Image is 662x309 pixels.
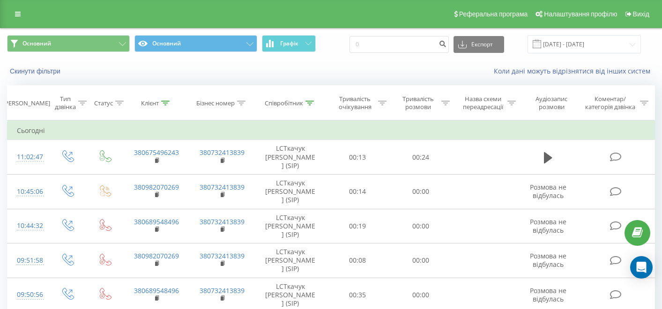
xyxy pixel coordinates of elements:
[494,66,655,75] a: Коли дані можуть відрізнятися вiд інших систем
[141,99,159,107] div: Клієнт
[55,95,76,111] div: Тип дзвінка
[262,35,316,52] button: Графік
[544,10,617,18] span: Налаштування профілю
[530,217,566,235] span: Розмова не відбулась
[326,209,389,243] td: 00:19
[255,243,326,278] td: LCТкачук [PERSON_NAME] (SIP)
[630,256,653,279] div: Open Intercom Messenger
[17,251,38,270] div: 09:51:58
[17,217,38,235] div: 10:44:32
[200,183,245,191] a: 380732413839
[530,251,566,269] span: Розмова не відбулась
[255,140,326,175] td: LCТкачук [PERSON_NAME] (SIP)
[389,209,452,243] td: 00:00
[134,183,179,191] a: 380982070269
[389,174,452,209] td: 00:00
[134,35,257,52] button: Основний
[350,36,449,53] input: Пошук за номером
[461,95,505,111] div: Назва схеми переадресації
[3,99,50,107] div: [PERSON_NAME]
[389,243,452,278] td: 00:00
[389,140,452,175] td: 00:24
[134,217,179,226] a: 380689548496
[459,10,528,18] span: Реферальна програма
[200,286,245,295] a: 380732413839
[7,67,65,75] button: Скинути фільтри
[7,35,130,52] button: Основний
[196,99,235,107] div: Бізнес номер
[265,99,303,107] div: Співробітник
[326,140,389,175] td: 00:13
[7,121,655,140] td: Сьогодні
[454,36,504,53] button: Експорт
[200,251,245,260] a: 380732413839
[527,95,577,111] div: Аудіозапис розмови
[17,183,38,201] div: 10:45:06
[200,148,245,157] a: 380732413839
[530,183,566,200] span: Розмова не відбулась
[530,286,566,303] span: Розмова не відбулась
[200,217,245,226] a: 380732413839
[633,10,649,18] span: Вихід
[17,148,38,166] div: 11:02:47
[326,174,389,209] td: 00:14
[134,286,179,295] a: 380689548496
[22,40,51,47] span: Основний
[397,95,439,111] div: Тривалість розмови
[17,286,38,304] div: 09:50:56
[94,99,113,107] div: Статус
[583,95,638,111] div: Коментар/категорія дзвінка
[134,251,179,260] a: 380982070269
[134,148,179,157] a: 380675496243
[255,174,326,209] td: LCТкачук [PERSON_NAME] (SIP)
[335,95,376,111] div: Тривалість очікування
[255,209,326,243] td: LCТкачук [PERSON_NAME] (SIP)
[280,40,298,47] span: Графік
[326,243,389,278] td: 00:08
